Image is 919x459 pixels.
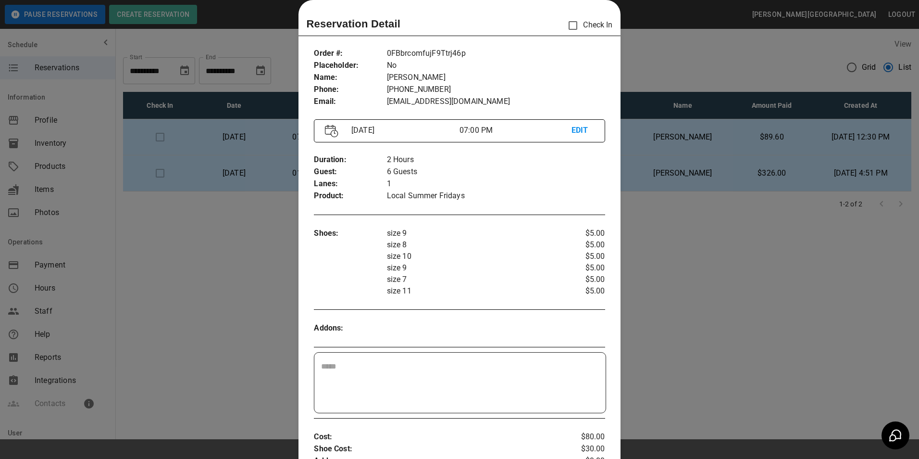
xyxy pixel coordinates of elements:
p: size 9 [387,228,557,239]
p: Order # : [314,48,386,60]
p: size 10 [387,251,557,262]
p: Name : [314,72,386,84]
p: Shoes : [314,228,386,240]
p: $80.00 [557,431,605,443]
p: 07:00 PM [459,125,571,136]
p: $5.00 [557,285,605,297]
p: Guest : [314,166,386,178]
p: 6 Guests [387,166,605,178]
p: size 7 [387,274,557,285]
p: $30.00 [557,443,605,455]
p: Cost : [314,431,556,443]
img: Vector [325,125,338,138]
p: Reservation Detail [306,16,400,32]
p: Lanes : [314,178,386,190]
p: [EMAIL_ADDRESS][DOMAIN_NAME] [387,96,605,108]
p: size 8 [387,239,557,251]
p: $5.00 [557,262,605,274]
p: [PHONE_NUMBER] [387,84,605,96]
p: Placeholder : [314,60,386,72]
p: $5.00 [557,274,605,285]
p: $5.00 [557,251,605,262]
p: EDIT [571,125,594,137]
p: size 9 [387,262,557,274]
p: $5.00 [557,228,605,239]
p: [PERSON_NAME] [387,72,605,84]
p: 0FBbrcomfujF9Ttrj46p [387,48,605,60]
p: Addons : [314,322,386,334]
p: Product : [314,190,386,202]
p: Phone : [314,84,386,96]
p: 1 [387,178,605,190]
p: [DATE] [348,125,459,136]
p: Local Summer Fridays [387,190,605,202]
p: Email : [314,96,386,108]
p: Duration : [314,154,386,166]
p: size 11 [387,285,557,297]
p: No [387,60,605,72]
p: Shoe Cost : [314,443,556,455]
p: 2 Hours [387,154,605,166]
p: $5.00 [557,239,605,251]
p: Check In [563,15,612,36]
